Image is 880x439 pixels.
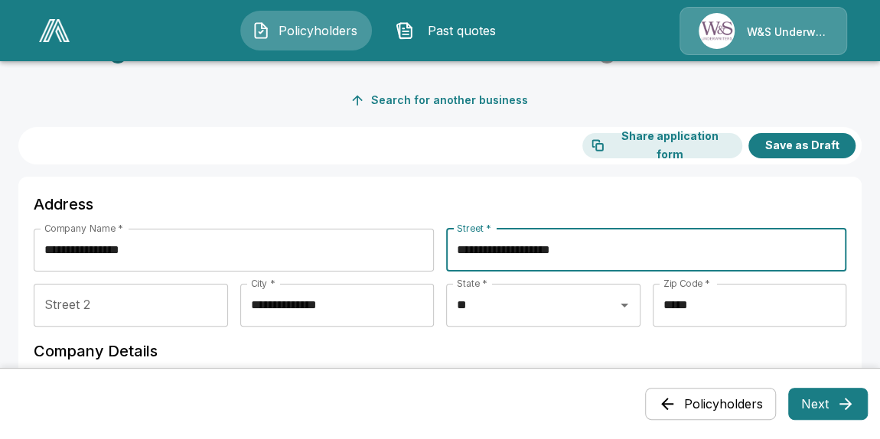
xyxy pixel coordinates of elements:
[240,11,372,50] button: Policyholders IconPolicyholders
[748,133,856,158] button: Save as Draft
[347,86,534,115] button: Search for another business
[251,277,275,290] label: City *
[34,192,846,216] h6: Address
[252,21,270,40] img: Policyholders Icon
[614,294,635,316] button: Open
[34,339,846,363] h6: Company Details
[276,21,360,40] span: Policyholders
[457,222,491,235] label: Street *
[663,277,710,290] label: Zip Code *
[457,277,487,290] label: State *
[582,133,742,158] button: Share application form
[396,21,414,40] img: Past quotes Icon
[384,11,516,50] button: Past quotes IconPast quotes
[645,388,776,420] button: Policyholders
[420,21,504,40] span: Past quotes
[44,222,123,235] label: Company Name *
[39,19,70,42] img: AA Logo
[788,388,868,420] button: Next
